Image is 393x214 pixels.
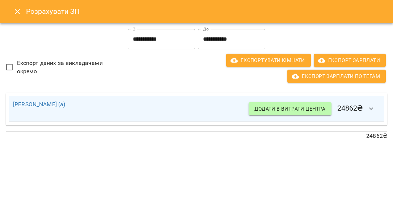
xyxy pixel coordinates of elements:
[287,70,386,83] button: Експорт Зарплати по тегам
[17,59,122,76] span: Експорт даних за викладачами окремо
[13,101,65,108] a: [PERSON_NAME] (а)
[26,6,384,17] h6: Розрахувати ЗП
[314,54,386,67] button: Експорт Зарплати
[254,104,325,113] span: Додати в витрати центра
[9,3,26,20] button: Close
[249,102,331,115] button: Додати в витрати центра
[249,100,380,118] h6: 24862 ₴
[320,56,380,65] span: Експорт Зарплати
[293,72,380,81] span: Експорт Зарплати по тегам
[232,56,305,65] span: Експортувати кімнати
[6,132,387,140] p: 24862 ₴
[226,54,311,67] button: Експортувати кімнати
